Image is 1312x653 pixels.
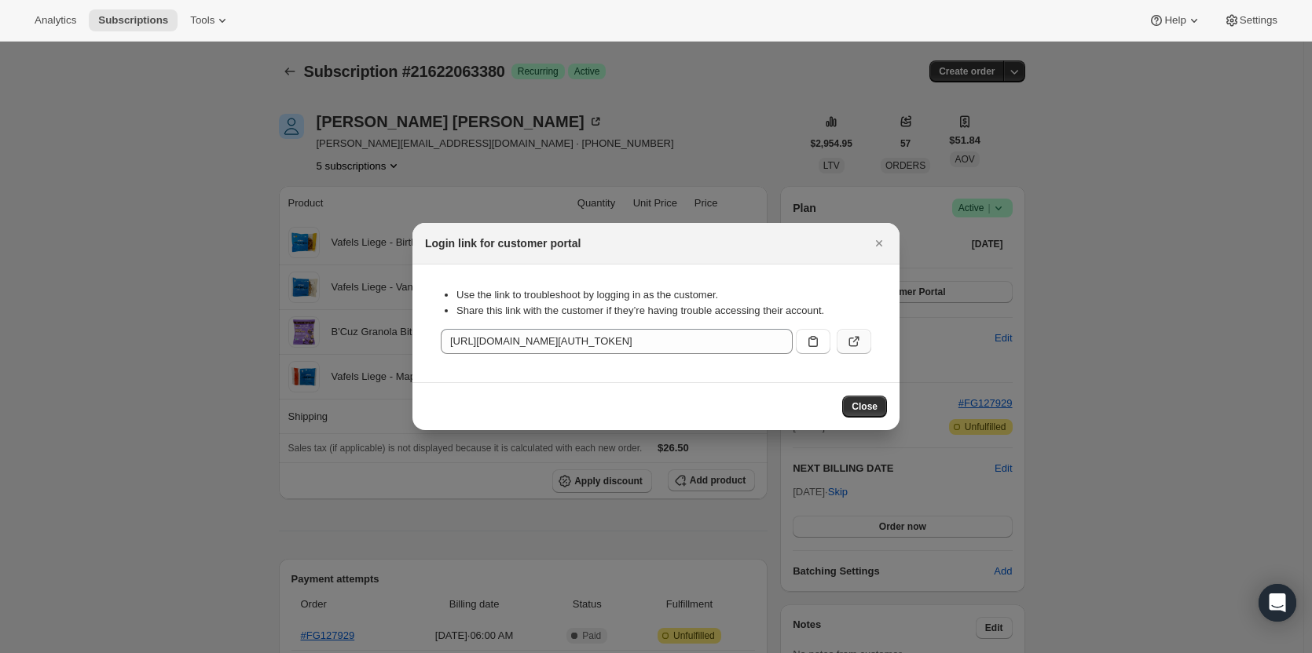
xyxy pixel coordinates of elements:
button: Analytics [25,9,86,31]
span: Close [852,400,878,413]
span: Analytics [35,14,76,27]
li: Share this link with the customer if they’re having trouble accessing their account. [456,303,871,319]
h2: Login link for customer portal [425,235,581,251]
span: Subscriptions [98,14,168,27]
button: Subscriptions [89,9,178,31]
button: Close [842,396,887,418]
span: Help [1164,14,1186,27]
li: Use the link to troubleshoot by logging in as the customer. [456,287,871,303]
button: Settings [1215,9,1287,31]
span: Tools [190,14,214,27]
button: Close [868,232,890,254]
button: Tools [181,9,240,31]
button: Help [1139,9,1211,31]
div: Open Intercom Messenger [1259,584,1296,622]
span: Settings [1240,14,1277,27]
